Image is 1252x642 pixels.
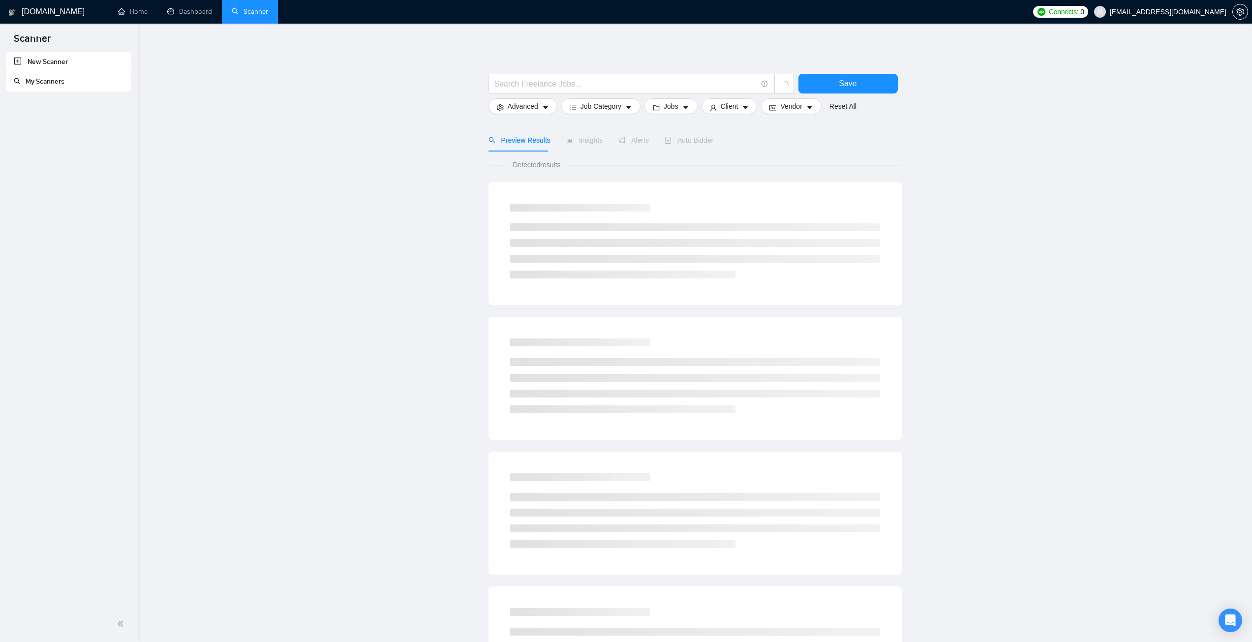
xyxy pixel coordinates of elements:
li: New Scanner [6,52,131,72]
a: homeHome [118,7,148,16]
span: info-circle [762,81,768,87]
span: caret-down [625,104,632,111]
span: Insights [566,136,603,144]
li: My Scanners [6,72,131,92]
span: caret-down [542,104,549,111]
button: settingAdvancedcaret-down [489,98,557,114]
img: logo [8,4,15,20]
button: idcardVendorcaret-down [761,98,821,114]
a: searchMy Scanners [14,77,64,86]
span: Auto Bidder [665,136,713,144]
span: Preview Results [489,136,550,144]
span: bars [570,104,577,111]
span: Vendor [780,101,802,112]
span: Detected results [506,159,567,170]
div: Open Intercom Messenger [1219,609,1242,632]
span: Client [721,101,738,112]
span: notification [618,137,625,144]
span: loading [780,81,789,90]
span: caret-down [742,104,749,111]
a: New Scanner [14,52,123,72]
span: search [489,137,495,144]
a: setting [1232,8,1248,16]
img: upwork-logo.png [1038,8,1045,16]
span: Connects: [1049,6,1078,17]
span: Alerts [618,136,649,144]
span: caret-down [682,104,689,111]
input: Search Freelance Jobs... [494,78,757,90]
a: dashboardDashboard [167,7,212,16]
button: Save [798,74,898,93]
span: Save [839,77,856,90]
span: Job Category [580,101,621,112]
span: 0 [1080,6,1084,17]
span: idcard [769,104,776,111]
a: Reset All [829,101,856,112]
button: barsJob Categorycaret-down [561,98,641,114]
button: userClientcaret-down [702,98,758,114]
span: setting [497,104,504,111]
span: folder [653,104,660,111]
button: folderJobscaret-down [644,98,698,114]
span: Scanner [6,31,59,52]
a: searchScanner [232,7,268,16]
span: area-chart [566,137,573,144]
span: robot [665,137,672,144]
span: double-left [117,619,127,629]
span: user [710,104,717,111]
span: setting [1233,8,1248,16]
span: caret-down [806,104,813,111]
span: Advanced [508,101,538,112]
button: setting [1232,4,1248,20]
span: Jobs [664,101,678,112]
span: user [1097,8,1103,15]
